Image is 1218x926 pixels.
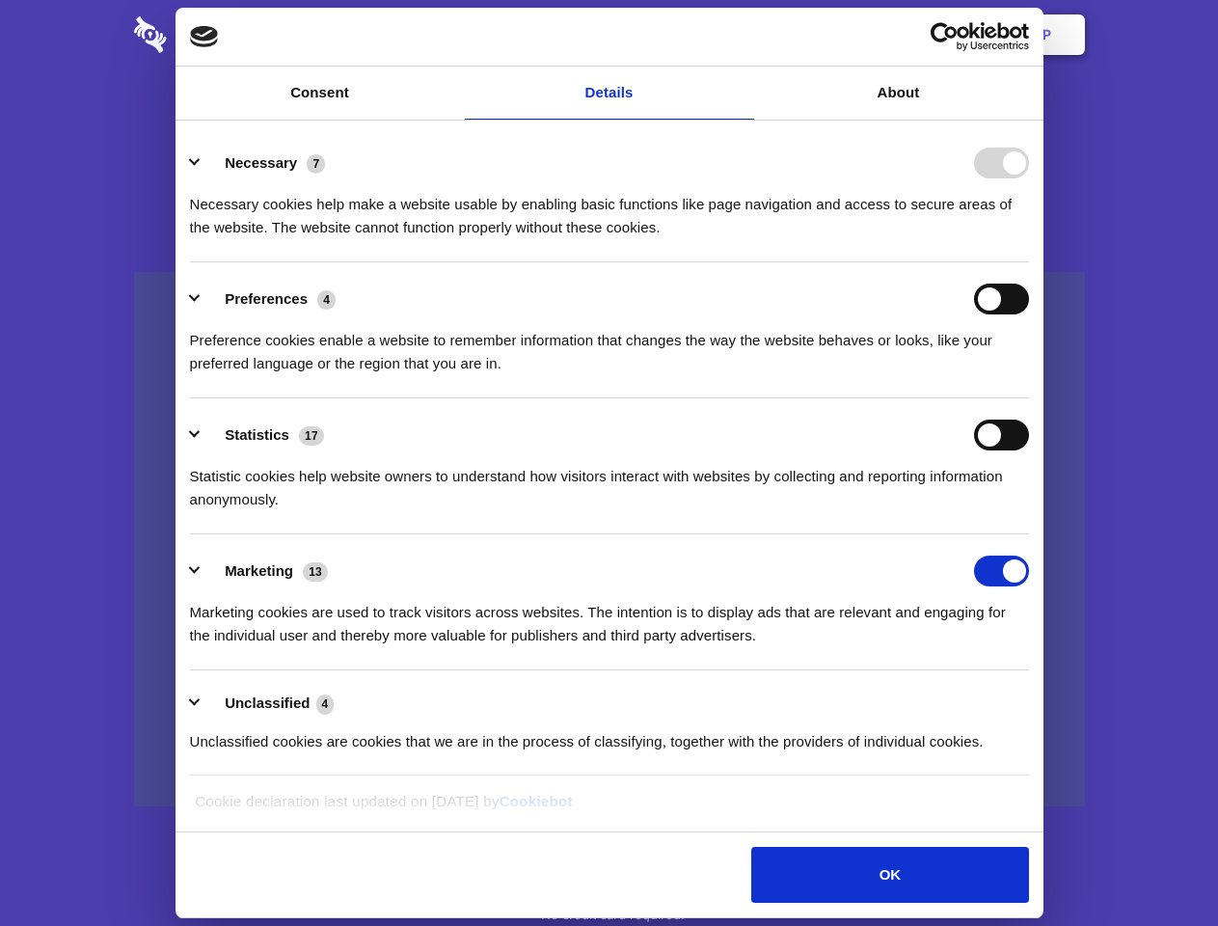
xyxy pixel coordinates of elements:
div: Preference cookies enable a website to remember information that changes the way the website beha... [190,314,1029,375]
img: logo-wordmark-white-trans-d4663122ce5f474addd5e946df7df03e33cb6a1c49d2221995e7729f52c070b2.svg [134,16,299,53]
div: Cookie declaration last updated on [DATE] by [180,790,1038,828]
a: Pricing [566,5,650,65]
label: Preferences [225,290,308,307]
img: logo [190,26,219,47]
div: Statistic cookies help website owners to understand how visitors interact with websites by collec... [190,450,1029,511]
button: Unclassified (4) [190,692,346,716]
a: Usercentrics Cookiebot - opens in a new window [860,22,1029,51]
a: Cookiebot [500,793,573,809]
span: 4 [316,694,335,714]
a: Login [875,5,959,65]
button: OK [751,847,1028,903]
span: 4 [317,290,336,310]
iframe: Drift Widget Chat Controller [1122,830,1195,903]
label: Marketing [225,562,293,579]
button: Preferences (4) [190,284,348,314]
a: Details [465,67,754,120]
label: Statistics [225,426,289,443]
div: Marketing cookies are used to track visitors across websites. The intention is to display ads tha... [190,586,1029,647]
a: About [754,67,1043,120]
button: Statistics (17) [190,420,337,450]
span: 17 [299,426,324,446]
span: 7 [307,154,325,174]
div: Unclassified cookies are cookies that we are in the process of classifying, together with the pro... [190,716,1029,753]
a: Wistia video thumbnail [134,272,1085,807]
button: Marketing (13) [190,556,340,586]
span: 13 [303,562,328,582]
button: Necessary (7) [190,148,338,178]
a: Contact [782,5,871,65]
label: Necessary [225,154,297,171]
h1: Eliminate Slack Data Loss. [134,87,1085,156]
a: Consent [176,67,465,120]
div: Necessary cookies help make a website usable by enabling basic functions like page navigation and... [190,178,1029,239]
h4: Auto-redaction of sensitive data, encrypted data sharing and self-destructing private chats. Shar... [134,176,1085,239]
